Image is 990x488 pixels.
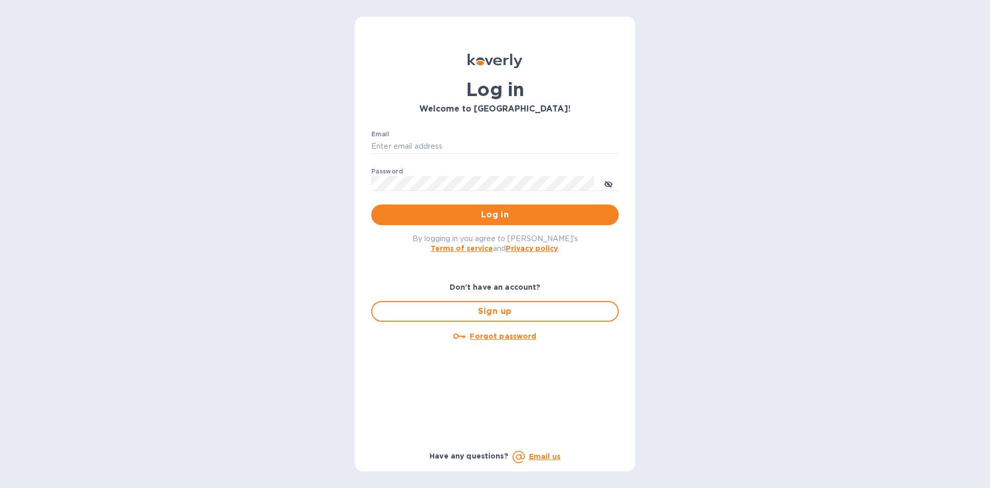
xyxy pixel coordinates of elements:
[468,54,522,68] img: Koverly
[598,173,619,194] button: toggle password visibility
[371,168,403,175] label: Password
[371,78,619,100] h1: Log in
[371,301,619,322] button: Sign up
[431,244,493,253] a: Terms of service
[371,204,619,225] button: Log in
[371,131,389,137] label: Email
[450,283,541,291] b: Don't have an account?
[371,104,619,114] h3: Welcome to [GEOGRAPHIC_DATA]!
[529,452,560,461] a: Email us
[412,234,578,253] span: By logging in you agree to [PERSON_NAME]'s and .
[430,452,508,460] b: Have any questions?
[381,305,609,318] span: Sign up
[506,244,558,253] a: Privacy policy
[379,209,610,221] span: Log in
[371,139,619,154] input: Enter email address
[470,332,536,340] u: Forgot password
